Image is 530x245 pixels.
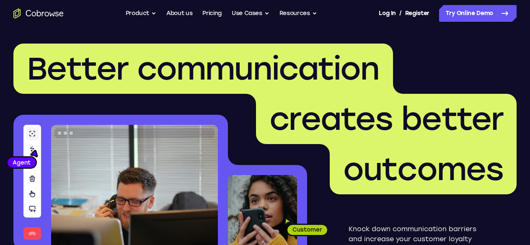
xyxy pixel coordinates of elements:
button: Product [126,5,157,22]
span: / [399,8,402,18]
button: Use Cases [232,5,269,22]
span: Better communication [27,50,380,88]
span: creates better [269,100,503,138]
a: Log In [379,5,396,22]
a: Try Online Demo [439,5,517,22]
span: outcomes [343,150,503,188]
button: Resources [279,5,317,22]
a: Go to the home page [13,8,64,18]
a: Register [405,5,429,22]
a: Pricing [202,5,222,22]
a: About us [166,5,192,22]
